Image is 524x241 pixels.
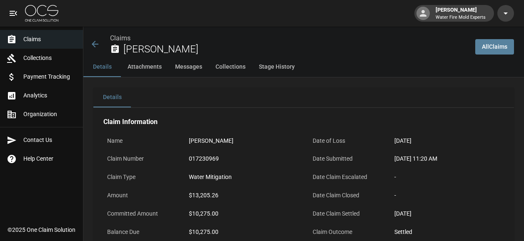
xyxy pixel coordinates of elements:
a: AllClaims [475,39,514,55]
p: Date Claim Settled [309,206,384,222]
button: Details [93,87,131,107]
a: Claims [110,34,130,42]
button: open drawer [5,5,22,22]
div: $13,205.26 [189,191,295,200]
div: details tabs [93,87,514,107]
div: - [394,191,501,200]
p: Amount [103,187,178,204]
div: anchor tabs [83,57,524,77]
div: Water Mitigation [189,173,295,181]
h2: [PERSON_NAME] [123,43,469,55]
button: Stage History [252,57,301,77]
div: [DATE] 11:20 AM [394,154,501,163]
button: Messages [168,57,209,77]
p: Date Claim Escalated [309,169,384,185]
button: Collections [209,57,252,77]
span: Payment Tracking [23,72,76,81]
button: Attachments [121,57,168,77]
span: Organization [23,110,76,119]
p: Committed Amount [103,206,178,222]
p: Claim Type [103,169,178,185]
img: ocs-logo-white-transparent.png [25,5,58,22]
div: $10,275.00 [189,228,295,236]
nav: breadcrumb [110,33,469,43]
div: [DATE] [394,137,501,145]
h4: Claim Information [103,118,504,126]
span: Claims [23,35,76,44]
p: Claim Outcome [309,224,384,240]
div: [DATE] [394,209,501,218]
span: Contact Us [23,136,76,144]
button: Details [83,57,121,77]
span: Analytics [23,91,76,100]
p: Balance Due [103,224,178,240]
div: © 2025 One Claim Solution [8,226,75,234]
p: Date Claim Closed [309,187,384,204]
p: Date of Loss [309,133,384,149]
div: 017230969 [189,154,295,163]
div: [PERSON_NAME] [189,137,295,145]
p: Claim Number [103,151,178,167]
div: [PERSON_NAME] [432,6,489,21]
span: Help Center [23,154,76,163]
span: Collections [23,54,76,62]
p: Date Submitted [309,151,384,167]
p: Name [103,133,178,149]
p: Water Fire Mold Experts [436,14,486,21]
div: $10,275.00 [189,209,295,218]
div: - [394,173,501,181]
div: Settled [394,228,501,236]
